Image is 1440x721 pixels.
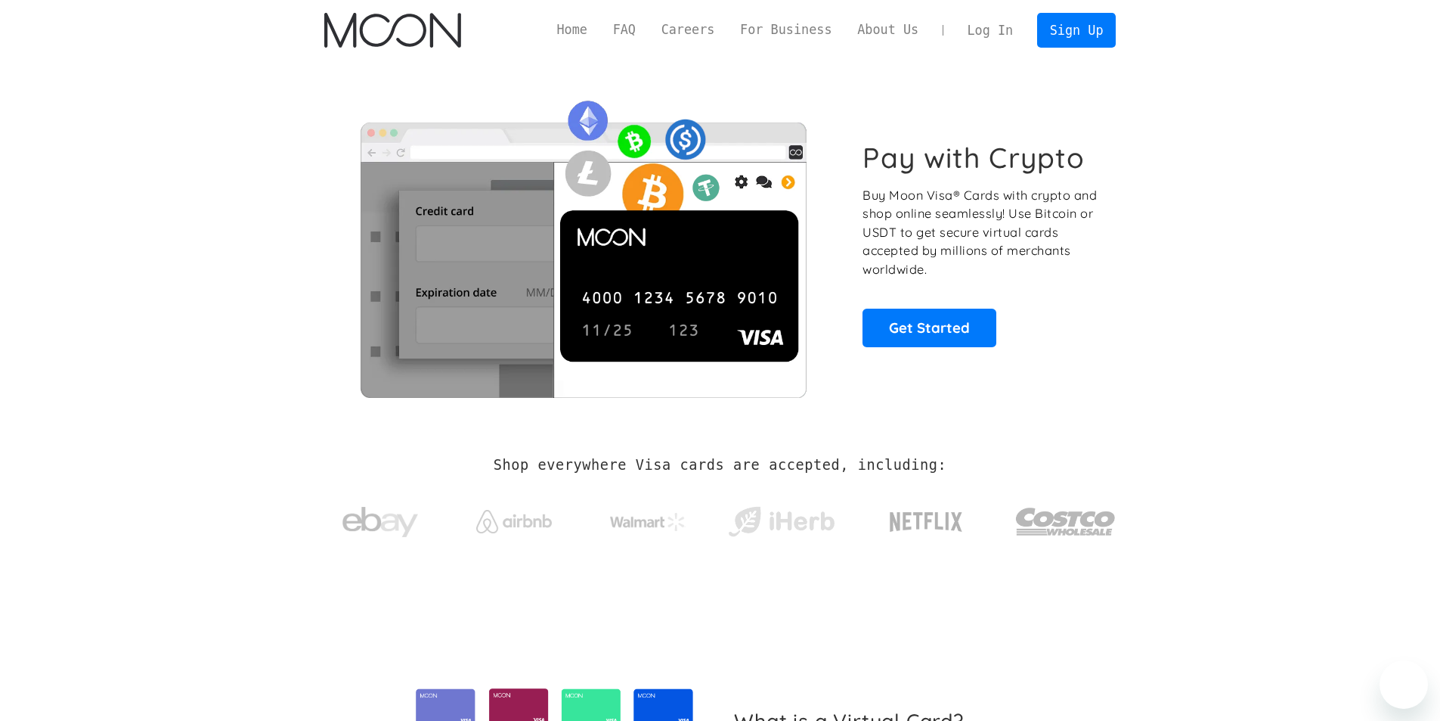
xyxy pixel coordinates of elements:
a: Sign Up [1037,13,1116,47]
a: Walmart [591,498,704,539]
img: ebay [342,499,418,546]
a: Careers [649,20,727,39]
a: Log In [955,14,1026,47]
img: Netflix [888,503,964,541]
h1: Pay with Crypto [862,141,1085,175]
a: home [324,13,461,48]
h2: Shop everywhere Visa cards are accepted, including: [494,457,946,474]
img: iHerb [725,502,838,542]
a: About Us [844,20,931,39]
a: ebay [324,483,437,554]
img: Airbnb [476,510,552,533]
a: For Business [727,20,844,39]
img: Walmart [610,513,686,531]
img: Moon Logo [324,13,461,48]
a: iHerb [725,487,838,549]
a: Home [544,20,600,39]
a: Get Started [862,309,996,347]
img: Moon Cards let you spend your crypto anywhere Visa is accepted. [324,90,842,397]
a: Netflix [859,488,994,549]
iframe: Кнопка запуска окна обмена сообщениями [1380,660,1428,709]
a: Costco [1015,478,1116,558]
img: Costco [1015,493,1116,550]
a: FAQ [600,20,649,39]
a: Airbnb [457,495,570,541]
p: Buy Moon Visa® Cards with crypto and shop online seamlessly! Use Bitcoin or USDT to get secure vi... [862,186,1099,279]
